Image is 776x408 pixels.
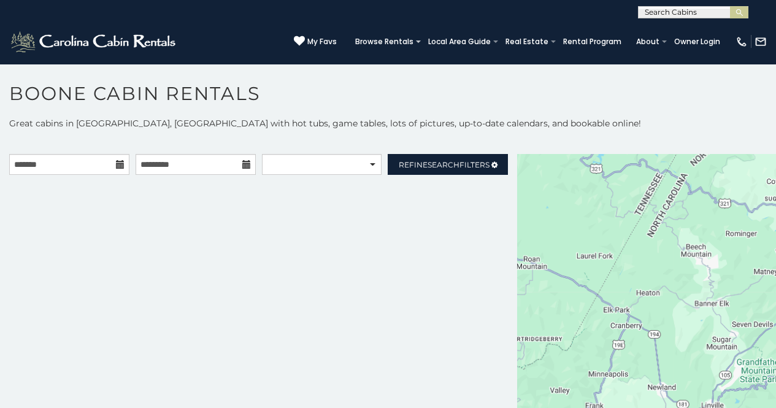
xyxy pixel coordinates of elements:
a: Rental Program [557,33,628,50]
a: About [630,33,666,50]
span: Search [428,160,459,169]
a: Real Estate [499,33,555,50]
a: Local Area Guide [422,33,497,50]
a: RefineSearchFilters [388,154,508,175]
img: mail-regular-white.png [755,36,767,48]
img: White-1-2.png [9,29,179,54]
a: My Favs [294,36,337,48]
a: Browse Rentals [349,33,420,50]
span: Refine Filters [399,160,490,169]
a: Owner Login [668,33,726,50]
img: phone-regular-white.png [736,36,748,48]
span: My Favs [307,36,337,47]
